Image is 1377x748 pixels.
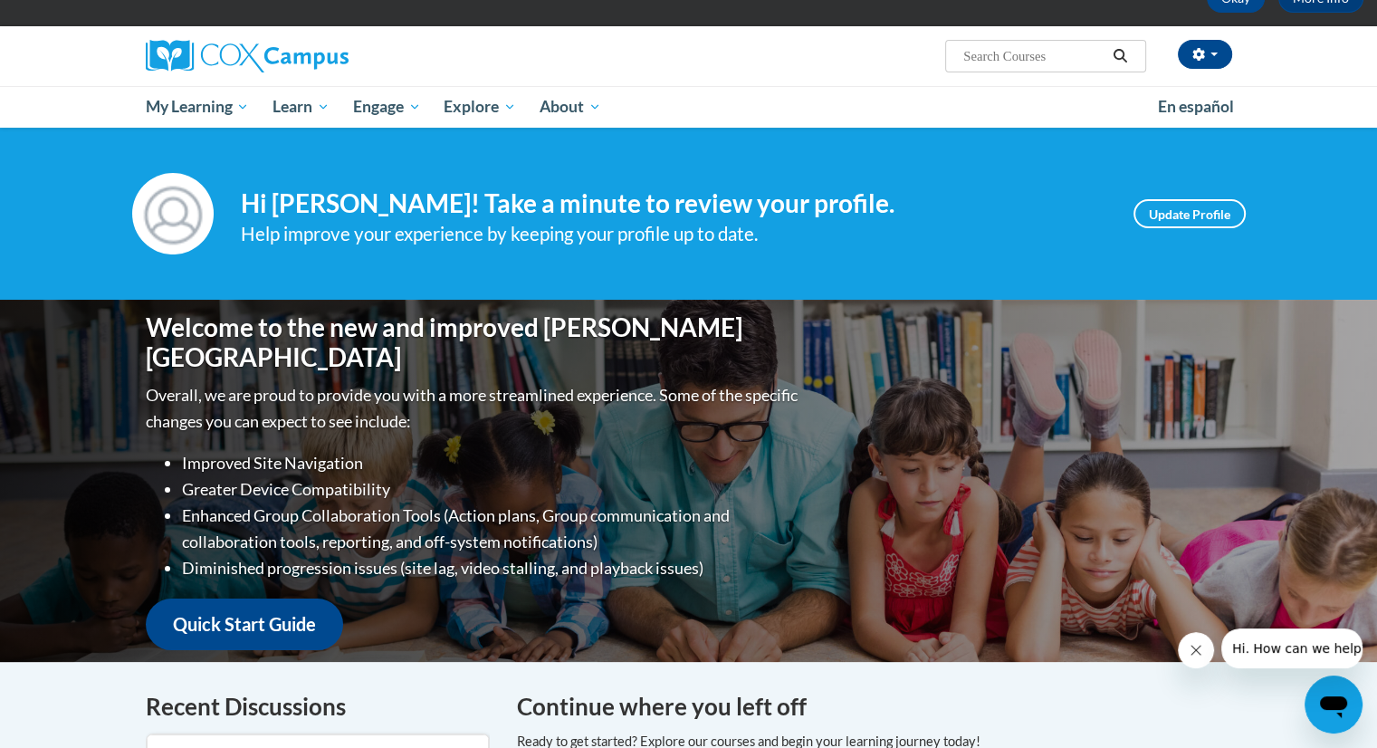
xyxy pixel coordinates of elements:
div: Help improve your experience by keeping your profile up to date. [241,219,1106,249]
li: Greater Device Compatibility [182,476,802,503]
button: Search [1106,45,1133,67]
h1: Welcome to the new and improved [PERSON_NAME][GEOGRAPHIC_DATA] [146,312,802,373]
img: Cox Campus [146,40,349,72]
li: Enhanced Group Collaboration Tools (Action plans, Group communication and collaboration tools, re... [182,503,802,555]
a: Quick Start Guide [146,599,343,650]
span: Learn [273,96,330,118]
p: Overall, we are proud to provide you with a more streamlined experience. Some of the specific cha... [146,382,802,435]
li: Diminished progression issues (site lag, video stalling, and playback issues) [182,555,802,581]
span: Hi. How can we help? [11,13,147,27]
iframe: Button to launch messaging window [1305,676,1363,734]
li: Improved Site Navigation [182,450,802,476]
a: Update Profile [1133,199,1246,228]
h4: Continue where you left off [517,689,1232,724]
a: Learn [261,86,341,128]
span: Explore [444,96,516,118]
span: My Learning [145,96,249,118]
a: About [528,86,613,128]
button: Account Settings [1178,40,1232,69]
iframe: Message from company [1221,628,1363,668]
iframe: Close message [1178,632,1214,668]
input: Search Courses [961,45,1106,67]
a: Engage [341,86,433,128]
span: Engage [353,96,421,118]
a: My Learning [134,86,262,128]
a: Cox Campus [146,40,490,72]
span: En español [1158,97,1234,116]
h4: Hi [PERSON_NAME]! Take a minute to review your profile. [241,188,1106,219]
h4: Recent Discussions [146,689,490,724]
a: Explore [432,86,528,128]
span: About [540,96,601,118]
img: Profile Image [132,173,214,254]
a: En español [1146,88,1246,126]
div: Main menu [119,86,1259,128]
